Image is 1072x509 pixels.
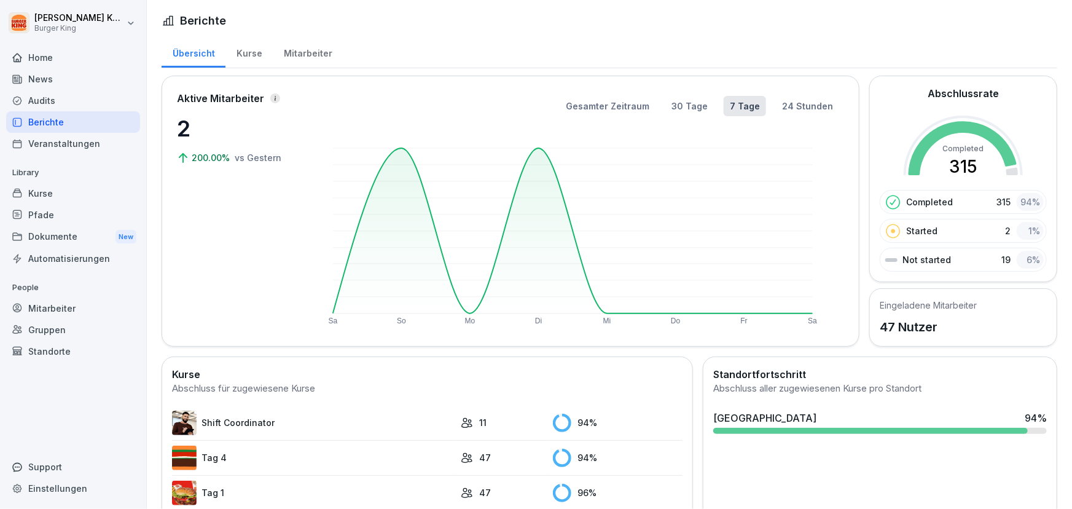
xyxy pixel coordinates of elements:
[880,299,977,312] h5: Eingeladene Mitarbeiter
[665,96,714,116] button: 30 Tage
[6,204,140,226] a: Pfade
[329,317,338,325] text: Sa
[34,24,124,33] p: Burger King
[6,163,140,183] p: Library
[172,446,197,470] img: a35kjdk9hf9utqmhbz0ibbvi.png
[6,226,140,248] div: Dokumente
[902,253,951,266] p: Not started
[1017,222,1044,240] div: 1 %
[397,317,406,325] text: So
[34,13,124,23] p: [PERSON_NAME] Karius
[996,195,1011,208] p: 315
[906,224,937,237] p: Started
[479,416,487,429] p: 11
[6,133,140,154] a: Veranstaltungen
[553,449,683,467] div: 94 %
[1005,224,1011,237] p: 2
[808,317,818,325] text: Sa
[535,317,542,325] text: Di
[776,96,839,116] button: 24 Stunden
[115,230,136,244] div: New
[928,86,999,101] h2: Abschlussrate
[172,367,683,382] h2: Kurse
[172,411,197,435] img: q4kvd0p412g56irxfxn6tm8s.png
[225,36,273,68] a: Kurse
[6,226,140,248] a: DokumenteNew
[1001,253,1011,266] p: 19
[880,318,977,336] p: 47 Nutzer
[741,317,748,325] text: Fr
[180,12,226,29] h1: Berichte
[479,486,491,499] p: 47
[6,341,140,362] a: Standorte
[162,36,225,68] a: Übersicht
[6,47,140,68] a: Home
[172,446,455,470] a: Tag 4
[603,317,611,325] text: Mi
[6,298,140,319] a: Mitarbeiter
[6,68,140,90] a: News
[172,481,455,505] a: Tag 1
[6,278,140,298] p: People
[6,456,140,478] div: Support
[553,484,683,502] div: 96 %
[479,451,491,464] p: 47
[6,478,140,499] a: Einstellungen
[713,411,816,425] div: [GEOGRAPHIC_DATA]
[6,319,140,341] a: Gruppen
[1017,251,1044,269] div: 6 %
[6,248,140,269] a: Automatisierungen
[6,111,140,133] a: Berichte
[235,151,281,164] p: vs Gestern
[177,112,300,145] p: 2
[713,367,1047,382] h2: Standortfortschritt
[724,96,766,116] button: 7 Tage
[172,382,683,396] div: Abschluss für zugewiesene Kurse
[465,317,475,325] text: Mo
[172,481,197,505] img: kxzo5hlrfunza98hyv09v55a.png
[560,96,655,116] button: Gesamter Zeitraum
[177,91,264,106] p: Aktive Mitarbeiter
[1017,193,1044,211] div: 94 %
[273,36,343,68] a: Mitarbeiter
[172,411,455,435] a: Shift Coordinator
[671,317,681,325] text: Do
[906,195,953,208] p: Completed
[6,183,140,204] a: Kurse
[713,382,1047,396] div: Abschluss aller zugewiesenen Kurse pro Standort
[192,151,232,164] p: 200.00%
[1025,411,1047,425] div: 94 %
[553,414,683,432] div: 94 %
[708,406,1052,439] a: [GEOGRAPHIC_DATA]94%
[6,90,140,111] a: Audits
